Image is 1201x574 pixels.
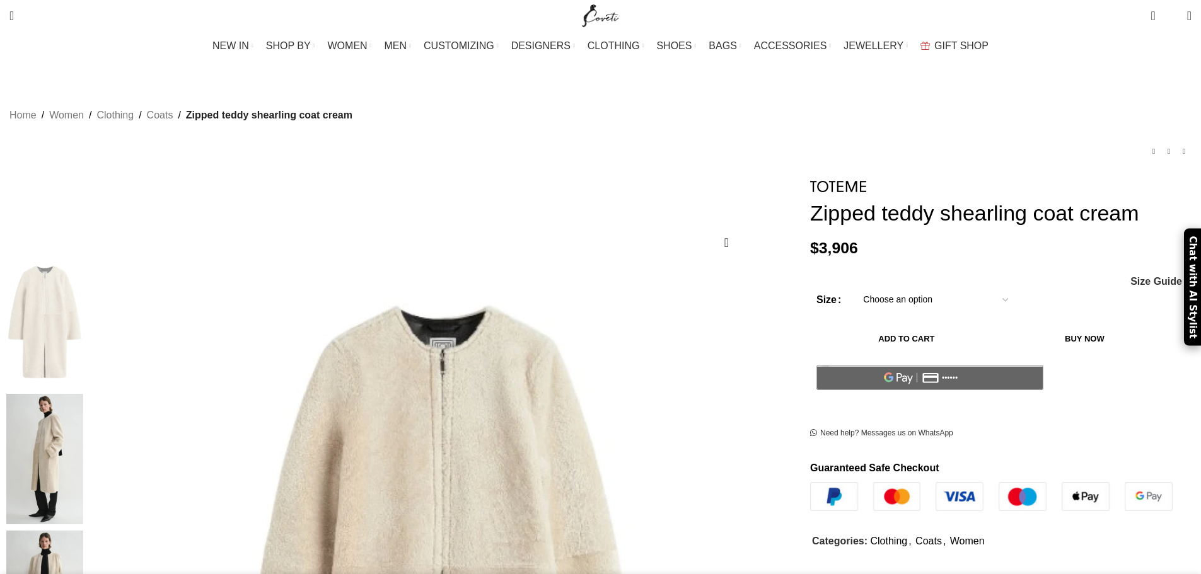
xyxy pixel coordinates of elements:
img: Zipped teddy shearling coat cream [6,256,83,387]
a: DESIGNERS [511,33,575,59]
a: CLOTHING [588,33,644,59]
a: ACCESSORIES [754,33,832,59]
img: guaranteed-safe-checkout-bordered.j [810,482,1173,511]
a: NEW IN [212,33,253,59]
div: Main navigation [3,33,1198,59]
a: Clothing [870,536,907,546]
span: 0 [1152,6,1161,16]
span: ACCESSORIES [754,40,827,52]
img: Toteme [810,181,867,192]
iframe: Secure payment input frame [814,397,1046,398]
span: SHOES [656,40,692,52]
text: •••••• [943,374,959,382]
label: Size [816,292,841,308]
strong: Guaranteed Safe Checkout [810,462,939,473]
a: Women [49,107,84,123]
span: CUSTOMIZING [424,40,494,52]
h1: Zipped teddy shearling coat cream [810,200,1192,226]
span: , [908,533,911,549]
span: , [943,533,946,549]
button: Add to cart [816,326,997,352]
a: JEWELLERY [844,33,908,59]
a: MEN [385,33,411,59]
span: WOMEN [328,40,368,52]
span: NEW IN [212,40,249,52]
span: 0 [1168,13,1177,22]
span: JEWELLERY [844,40,903,52]
a: Size Guide [1130,277,1182,287]
bdi: 3,906 [810,239,858,256]
a: Search [3,3,20,28]
a: Coats [915,536,942,546]
a: Need help? Messages us on WhatsApp [810,428,953,439]
span: Size Guide [1130,277,1182,287]
span: DESIGNERS [511,40,571,52]
a: Coats [147,107,173,123]
a: Site logo [579,9,622,20]
span: Categories: [812,536,867,546]
span: $ [810,239,819,256]
a: Home [9,107,37,123]
a: CUSTOMIZING [424,33,499,59]
a: Previous product [1146,144,1161,159]
a: Clothing [96,107,134,123]
a: BAGS [709,33,741,59]
a: WOMEN [328,33,372,59]
button: Pay with GPay [816,365,1043,390]
span: CLOTHING [588,40,640,52]
a: Women [950,536,985,546]
span: Zipped teddy shearling coat cream [186,107,352,123]
a: SHOES [656,33,696,59]
div: My Wishlist [1165,3,1178,28]
nav: Breadcrumb [9,107,352,123]
a: Next product [1176,144,1192,159]
span: MEN [385,40,407,52]
a: 0 [1144,3,1161,28]
img: Toteme dress [6,394,83,525]
a: SHOP BY [266,33,315,59]
a: GIFT SHOP [920,33,989,59]
span: SHOP BY [266,40,311,52]
span: GIFT SHOP [934,40,989,52]
img: GiftBag [920,42,930,50]
button: Buy now [1003,326,1166,352]
span: BAGS [709,40,736,52]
